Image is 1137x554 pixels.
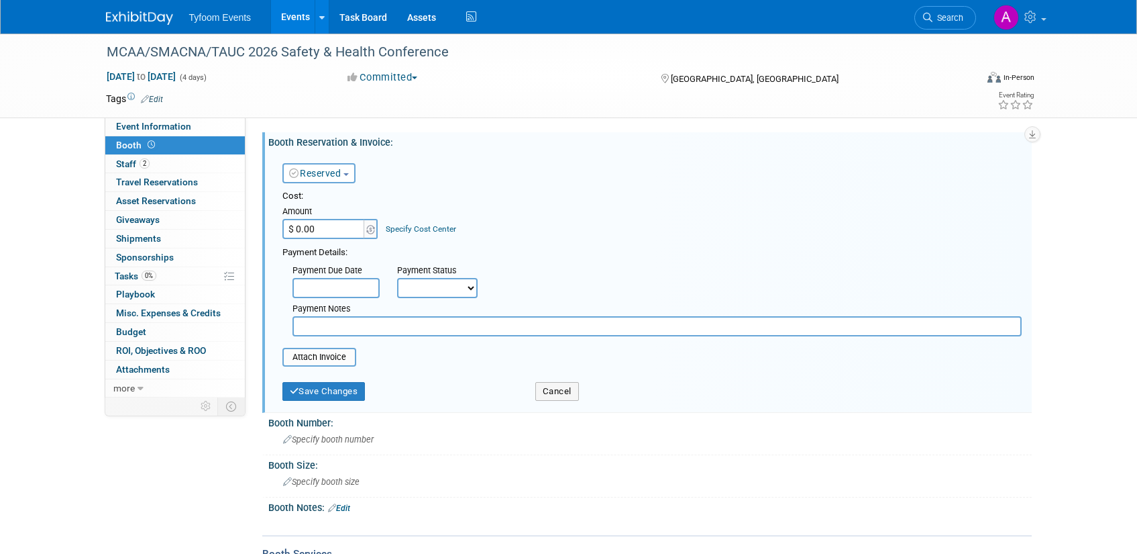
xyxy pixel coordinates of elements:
[1003,73,1034,83] div: In-Person
[105,173,245,191] a: Travel Reservations
[178,73,207,82] span: (4 days)
[105,342,245,360] a: ROI, Objectives & ROO
[282,243,1022,259] div: Payment Details:
[105,267,245,285] a: Tasks0%
[116,252,174,263] span: Sponsorships
[116,177,198,187] span: Travel Reservations
[105,155,245,173] a: Staff2
[141,95,163,104] a: Edit
[997,92,1034,99] div: Event Rating
[105,230,245,248] a: Shipments
[292,265,377,278] div: Payment Due Date
[105,285,245,304] a: Playbook
[282,205,380,219] div: Amount
[932,13,963,23] span: Search
[105,361,245,379] a: Attachments
[268,132,1032,149] div: Booth Reservation & Invoice:
[116,158,150,169] span: Staff
[993,5,1019,30] img: Angie Nichols
[987,72,1001,83] img: Format-Inperson.png
[289,168,341,179] a: Reserved
[328,504,350,513] a: Edit
[268,413,1032,430] div: Booth Number:
[217,398,245,415] td: Toggle Event Tabs
[116,289,155,299] span: Playbook
[283,477,360,487] span: Specify booth size
[282,190,1022,203] div: Cost:
[268,455,1032,472] div: Booth Size:
[106,71,176,83] span: [DATE] [DATE]
[268,498,1032,515] div: Booth Notes:
[135,71,148,82] span: to
[105,379,245,398] a: more
[106,11,173,25] img: ExhibitDay
[145,140,158,150] span: Booth not reserved yet
[116,364,170,375] span: Attachments
[142,271,156,281] span: 0%
[282,163,356,183] button: Reserved
[105,248,245,267] a: Sponsorships
[106,92,163,105] td: Tags
[671,74,838,84] span: [GEOGRAPHIC_DATA], [GEOGRAPHIC_DATA]
[105,192,245,210] a: Asset Reservations
[116,195,196,206] span: Asset Reservations
[116,233,161,244] span: Shipments
[116,214,160,225] span: Giveaways
[115,271,156,281] span: Tasks
[397,265,487,278] div: Payment Status
[116,140,158,150] span: Booth
[105,211,245,229] a: Giveaways
[102,40,956,64] div: MCAA/SMACNA/TAUC 2026 Safety & Health Conference
[116,345,206,356] span: ROI, Objectives & ROO
[195,398,218,415] td: Personalize Event Tab Strip
[282,382,366,401] button: Save Changes
[189,12,252,23] span: Tyfoom Events
[116,308,221,318] span: Misc. Expenses & Credits
[897,70,1035,90] div: Event Format
[343,71,423,85] button: Committed
[105,118,245,136] a: Event Information
[535,382,579,401] button: Cancel
[386,224,456,234] a: Specify Cost Center
[914,6,976,30] a: Search
[140,158,150,169] span: 2
[105,136,245,154] a: Booth
[105,323,245,341] a: Budget
[105,304,245,322] a: Misc. Expenses & Credits
[283,434,374,445] span: Specify booth number
[113,383,135,394] span: more
[116,121,191,132] span: Event Information
[116,326,146,337] span: Budget
[292,303,1022,316] div: Payment Notes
